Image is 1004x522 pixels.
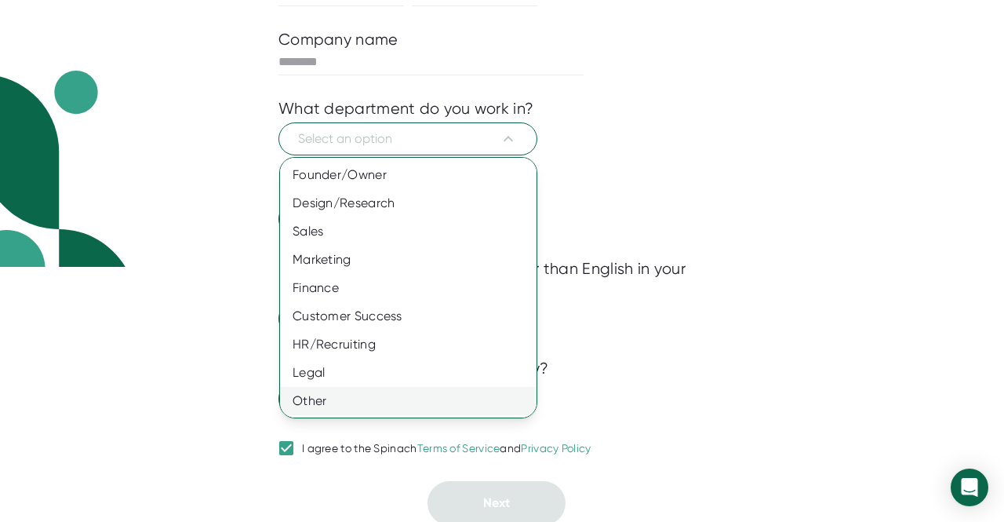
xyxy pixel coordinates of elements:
[280,161,548,189] div: Founder/Owner
[951,469,988,506] div: Open Intercom Messenger
[280,387,548,415] div: Other
[280,274,548,302] div: Finance
[280,359,548,387] div: Legal
[280,189,548,217] div: Design/Research
[280,246,548,274] div: Marketing
[280,217,548,246] div: Sales
[280,302,548,330] div: Customer Success
[280,330,548,359] div: HR/Recruiting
